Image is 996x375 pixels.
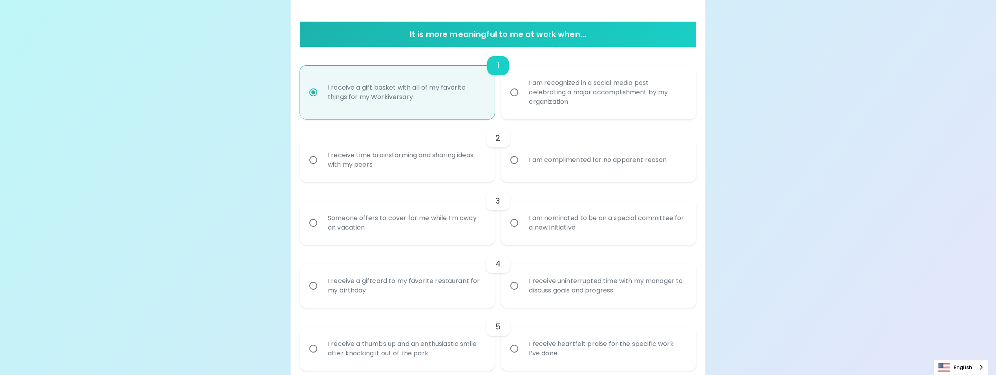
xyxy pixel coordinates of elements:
h6: 5 [495,320,501,333]
div: I receive time brainstorming and sharing ideas with my peers [322,141,491,179]
div: choice-group-check [300,47,696,119]
div: I receive uninterrupted time with my manager to discuss goals and progress [523,267,692,305]
div: I am recognized in a social media post celebrating a major accomplishment by my organization [523,69,692,116]
aside: Language selected: English [934,360,988,375]
h6: 3 [495,195,500,207]
div: choice-group-check [300,182,696,245]
div: choice-group-check [300,308,696,371]
a: English [934,360,988,375]
h6: 1 [497,59,499,72]
h6: It is more meaningful to me at work when... [303,28,693,40]
h6: 2 [495,132,500,144]
div: I receive a gift basket with all of my favorite things for my Workiversary [322,74,491,111]
div: choice-group-check [300,245,696,308]
div: choice-group-check [300,119,696,182]
div: I receive a giftcard to my favorite restaurant for my birthday [322,267,491,305]
div: I receive a thumbs up and an enthusiastic smile after knocking it out of the park [322,330,491,368]
h6: 4 [495,257,501,270]
div: Someone offers to cover for me while I’m away on vacation [322,204,491,242]
div: Language [934,360,988,375]
div: I am nominated to be on a special committee for a new initiative [523,204,692,242]
div: I receive heartfelt praise for the specific work I’ve done [523,330,692,368]
div: I am complimented for no apparent reason [523,146,673,174]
